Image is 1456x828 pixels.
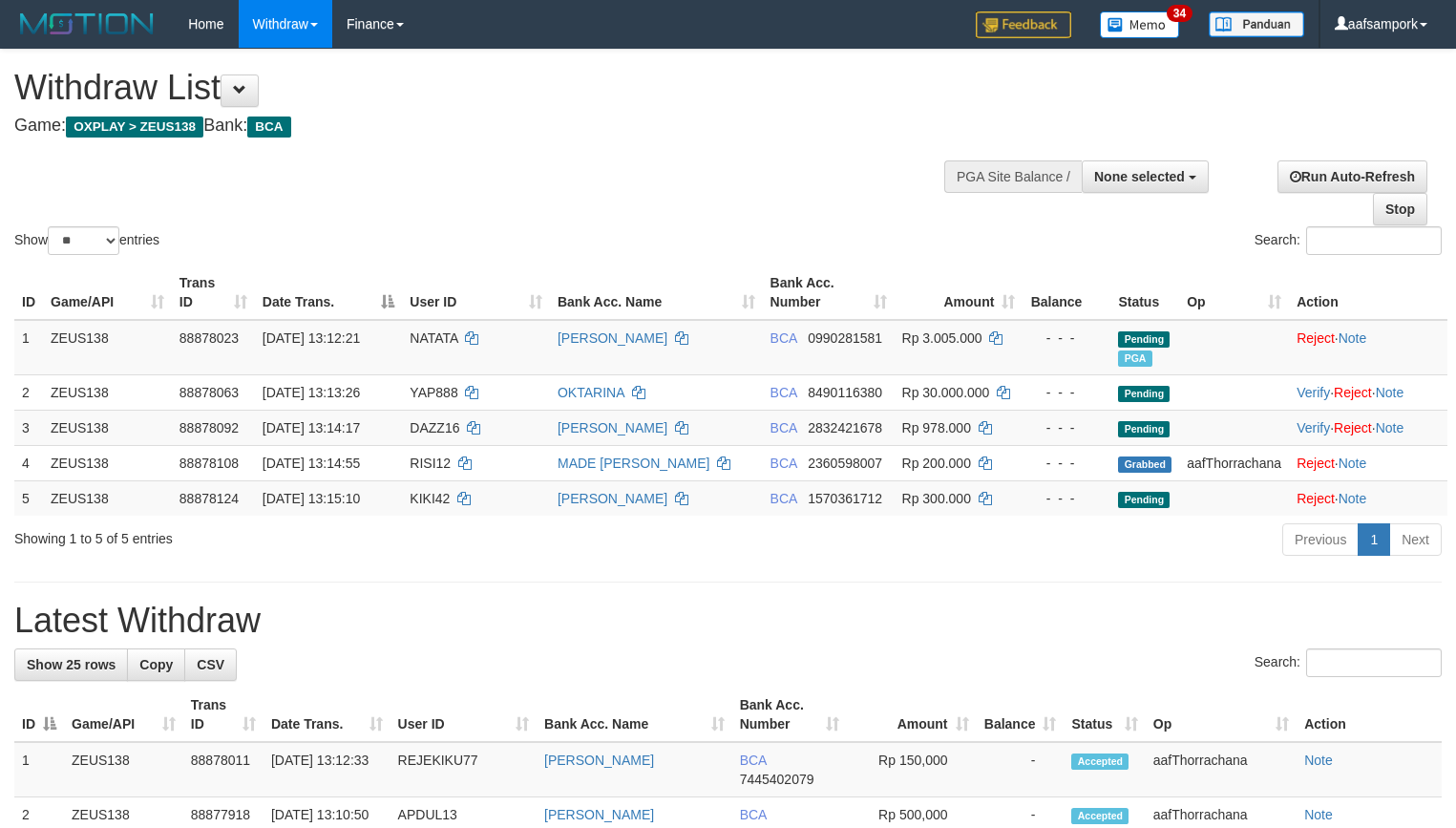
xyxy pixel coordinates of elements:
a: Show 25 rows [14,648,128,681]
a: Note [1376,420,1404,435]
td: ZEUS138 [43,374,172,410]
th: Action [1289,265,1447,320]
span: Marked by aafnoeunsreypich [1118,350,1151,367]
span: Copy 1570361712 to clipboard [808,491,882,506]
a: Stop [1373,193,1427,225]
a: Copy [127,648,185,681]
th: Balance [1023,265,1110,320]
th: Date Trans.: activate to sort column descending [255,265,403,320]
td: ZEUS138 [64,742,183,797]
span: Show 25 rows [27,657,116,672]
td: 5 [14,480,43,516]
a: [PERSON_NAME] [558,330,667,346]
span: Pending [1118,492,1170,508]
th: Status: activate to sort column ascending [1064,688,1145,742]
td: · · [1289,374,1447,410]
td: ZEUS138 [43,410,172,445]
span: Pending [1118,421,1170,437]
img: panduan.png [1209,11,1304,37]
span: 88878023 [179,330,239,346]
span: RISI12 [410,456,451,471]
td: aafThorrachana [1146,742,1297,797]
td: [DATE] 13:12:33 [264,742,390,797]
a: Note [1339,330,1367,346]
span: Copy [139,657,173,672]
span: Copy 2832421678 to clipboard [808,420,882,435]
span: Pending [1118,331,1170,348]
span: Accepted [1071,808,1129,824]
span: YAP888 [410,385,457,400]
td: ZEUS138 [43,320,172,375]
a: OKTARINA [558,385,624,400]
a: Verify [1297,420,1330,435]
span: 88878124 [179,491,239,506]
td: 2 [14,374,43,410]
span: [DATE] 13:13:26 [263,385,360,400]
th: User ID: activate to sort column ascending [390,688,537,742]
a: 1 [1358,523,1390,556]
label: Search: [1255,226,1442,255]
span: Rp 300.000 [902,491,971,506]
td: · [1289,480,1447,516]
span: BCA [770,385,797,400]
span: [DATE] 13:12:21 [263,330,360,346]
span: Rp 30.000.000 [902,385,990,400]
td: · · [1289,410,1447,445]
button: None selected [1082,160,1209,193]
span: CSV [197,657,224,672]
div: PGA Site Balance / [944,160,1082,193]
th: Bank Acc. Name: activate to sort column ascending [537,688,732,742]
h1: Withdraw List [14,69,952,107]
div: - - - [1030,383,1103,402]
th: Status [1110,265,1179,320]
input: Search: [1306,648,1442,677]
th: Balance: activate to sort column ascending [977,688,1065,742]
span: BCA [740,807,767,822]
th: Trans ID: activate to sort column ascending [172,265,255,320]
img: Button%20Memo.svg [1100,11,1180,38]
div: - - - [1030,454,1103,473]
span: Copy 7445402079 to clipboard [740,772,814,787]
label: Show entries [14,226,159,255]
th: Bank Acc. Name: activate to sort column ascending [550,265,763,320]
img: Feedback.jpg [976,11,1071,38]
span: 88878063 [179,385,239,400]
td: 4 [14,445,43,480]
td: · [1289,320,1447,375]
span: Grabbed [1118,456,1171,473]
img: MOTION_logo.png [14,10,159,38]
td: 1 [14,742,64,797]
span: BCA [770,330,797,346]
a: Reject [1334,385,1372,400]
th: Game/API: activate to sort column ascending [64,688,183,742]
td: 1 [14,320,43,375]
span: BCA [740,753,767,768]
th: Amount: activate to sort column ascending [895,265,1023,320]
span: 88878092 [179,420,239,435]
a: [PERSON_NAME] [558,491,667,506]
td: REJEKIKU77 [390,742,537,797]
div: Showing 1 to 5 of 5 entries [14,521,592,548]
div: - - - [1030,329,1103,348]
span: KIKI42 [410,491,450,506]
a: Reject [1334,420,1372,435]
th: Op: activate to sort column ascending [1146,688,1297,742]
span: OXPLAY > ZEUS138 [66,117,203,138]
a: Note [1339,456,1367,471]
th: Op: activate to sort column ascending [1179,265,1289,320]
a: [PERSON_NAME] [544,807,654,822]
a: Reject [1297,491,1335,506]
span: NATATA [410,330,457,346]
span: [DATE] 13:14:17 [263,420,360,435]
span: 88878108 [179,456,239,471]
a: CSV [184,648,237,681]
th: Date Trans.: activate to sort column ascending [264,688,390,742]
select: Showentries [48,226,119,255]
h1: Latest Withdraw [14,602,1442,640]
span: Rp 978.000 [902,420,971,435]
a: Run Auto-Refresh [1277,160,1427,193]
th: ID: activate to sort column descending [14,688,64,742]
a: Note [1376,385,1404,400]
span: [DATE] 13:14:55 [263,456,360,471]
span: BCA [770,491,797,506]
